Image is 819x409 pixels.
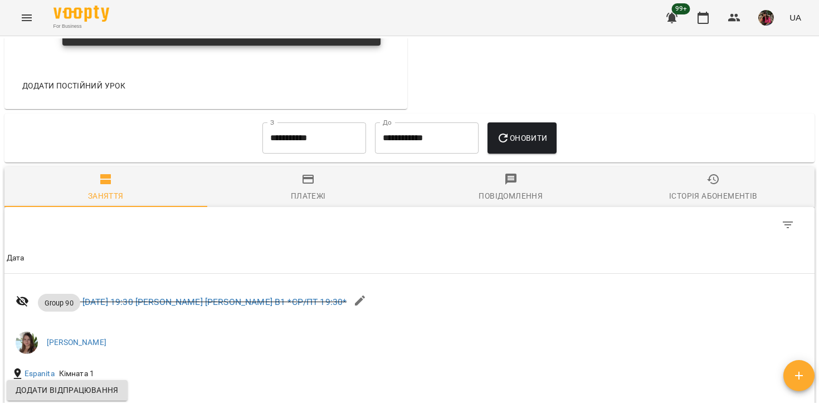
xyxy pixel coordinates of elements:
button: Додати відпрацювання [7,380,128,400]
a: [DATE] 19:30 [PERSON_NAME] [PERSON_NAME] В1 *СР/ПТ 19:30* [82,297,347,307]
div: Історія абонементів [669,189,757,203]
a: Espanita [25,368,55,380]
div: Sort [7,252,25,265]
div: Table Toolbar [4,207,815,243]
button: Додати постійний урок [18,76,130,96]
span: Group 90 [38,298,80,308]
span: UA [789,12,801,23]
span: For Business [53,23,109,30]
button: UA [785,7,806,28]
span: Додати відпрацювання [16,383,119,397]
span: Додати постійний урок [22,79,125,92]
div: Кімната 1 [57,366,96,382]
span: 99+ [672,3,690,14]
span: Оновити [496,131,547,145]
div: Заняття [88,189,124,203]
img: 7105fa523d679504fad829f6fcf794f1.JPG [758,10,774,26]
div: Повідомлення [479,189,543,203]
div: Платежі [291,189,326,203]
img: 7a10c5ef298c1f51b8572f6d9a290e18.jpeg [16,332,38,354]
a: [PERSON_NAME] [47,337,106,348]
button: Menu [13,4,40,31]
button: Фільтр [774,211,801,238]
span: Дата [7,252,812,265]
div: Дата [7,252,25,265]
button: Оновити [487,122,556,154]
img: Voopty Logo [53,6,109,22]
